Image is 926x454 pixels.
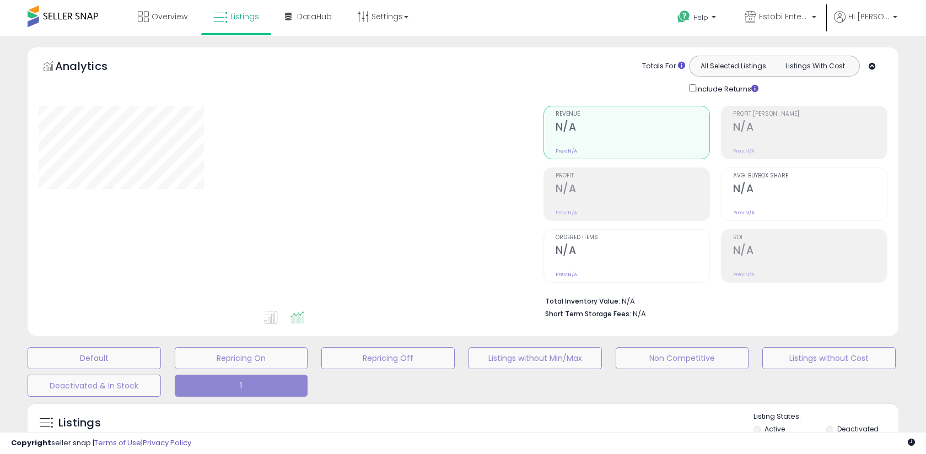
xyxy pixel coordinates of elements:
[28,375,161,397] button: Deactivated & In Stock
[759,11,809,22] span: Estobi Enterprises LLC
[545,309,631,318] b: Short Term Storage Fees:
[633,309,646,319] span: N/A
[733,244,887,259] h2: N/A
[152,11,187,22] span: Overview
[669,2,727,36] a: Help
[556,173,709,179] span: Profit
[556,209,577,216] small: Prev: N/A
[28,347,161,369] button: Default
[681,82,772,95] div: Include Returns
[733,271,755,278] small: Prev: N/A
[642,61,685,72] div: Totals For
[469,347,602,369] button: Listings without Min/Max
[175,375,308,397] button: 1
[762,347,896,369] button: Listings without Cost
[545,296,620,306] b: Total Inventory Value:
[692,59,774,73] button: All Selected Listings
[556,121,709,136] h2: N/A
[545,294,879,307] li: N/A
[733,235,887,241] span: ROI
[733,148,755,154] small: Prev: N/A
[556,182,709,197] h2: N/A
[556,235,709,241] span: Ordered Items
[11,438,191,448] div: seller snap | |
[55,58,129,77] h5: Analytics
[774,59,856,73] button: Listings With Cost
[733,121,887,136] h2: N/A
[733,173,887,179] span: Avg. Buybox Share
[11,437,51,448] strong: Copyright
[297,11,332,22] span: DataHub
[834,11,897,36] a: Hi [PERSON_NAME]
[230,11,259,22] span: Listings
[321,347,455,369] button: Repricing Off
[733,182,887,197] h2: N/A
[848,11,890,22] span: Hi [PERSON_NAME]
[175,347,308,369] button: Repricing On
[733,111,887,117] span: Profit [PERSON_NAME]
[556,271,577,278] small: Prev: N/A
[556,148,577,154] small: Prev: N/A
[556,111,709,117] span: Revenue
[693,13,708,22] span: Help
[733,209,755,216] small: Prev: N/A
[616,347,749,369] button: Non Competitive
[556,244,709,259] h2: N/A
[677,10,691,24] i: Get Help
